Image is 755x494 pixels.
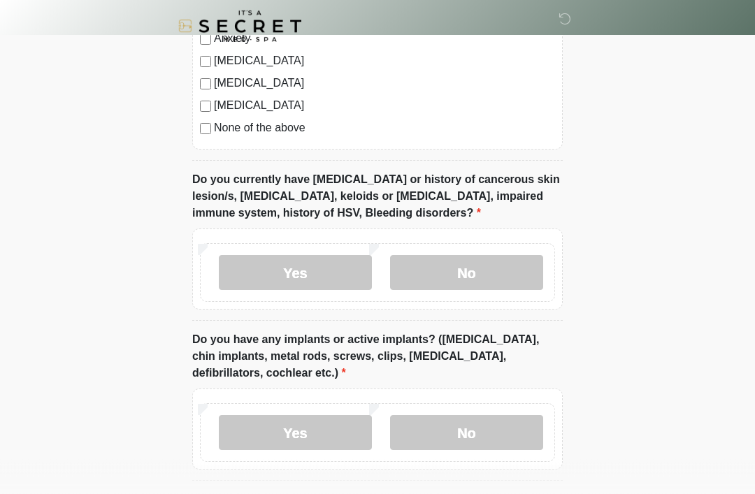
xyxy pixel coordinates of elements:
input: [MEDICAL_DATA] [200,57,211,68]
label: [MEDICAL_DATA] [214,75,555,92]
input: [MEDICAL_DATA] [200,79,211,90]
label: None of the above [214,120,555,137]
label: [MEDICAL_DATA] [214,98,555,115]
label: Do you currently have [MEDICAL_DATA] or history of cancerous skin lesion/s, [MEDICAL_DATA], keloi... [192,172,563,222]
label: Yes [219,256,372,291]
input: [MEDICAL_DATA] [200,101,211,112]
label: No [390,416,543,451]
label: Yes [219,416,372,451]
label: No [390,256,543,291]
input: None of the above [200,124,211,135]
label: Do you have any implants or active implants? ([MEDICAL_DATA], chin implants, metal rods, screws, ... [192,332,563,382]
label: [MEDICAL_DATA] [214,53,555,70]
img: It's A Secret Med Spa Logo [178,10,301,42]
